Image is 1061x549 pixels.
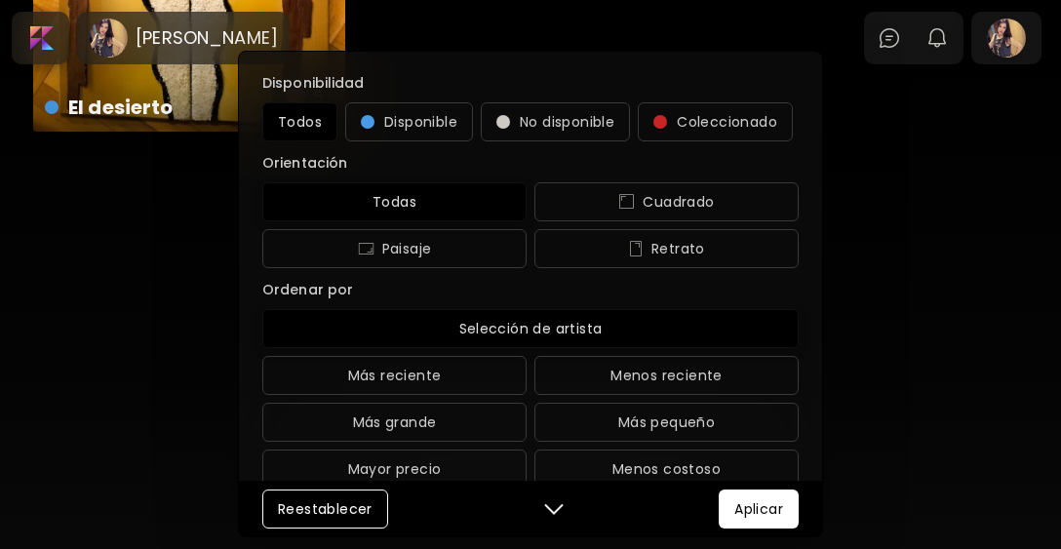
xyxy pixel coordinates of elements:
[278,411,511,434] span: Más grande
[496,110,614,134] span: No disponible
[361,110,457,134] span: Disponible
[262,309,799,348] button: Selección de artista
[534,450,799,489] button: Menos costoso
[278,317,783,340] span: Selección de artista
[262,71,799,95] h6: Disponibilidad
[481,102,630,141] button: No disponible
[550,190,783,214] span: Cuadrado
[653,110,777,134] span: Coleccionado
[262,356,527,395] button: Más reciente
[262,151,799,175] h6: Orientación
[262,182,527,221] button: Todas
[262,403,527,442] button: Más grande
[550,237,783,260] span: Retrato
[734,497,783,521] span: Aplicar
[534,403,799,442] button: Más pequeño
[358,241,374,256] img: icon
[262,450,527,489] button: Mayor precio
[278,110,322,134] span: Todos
[550,411,783,434] span: Más pequeño
[539,494,569,524] button: close
[550,364,783,387] span: Menos reciente
[262,229,527,268] button: iconPaisaje
[262,102,337,141] button: Todos
[628,241,644,256] img: icon
[278,457,511,481] span: Mayor precio
[534,356,799,395] button: Menos reciente
[534,182,799,221] button: iconCuadrado
[550,457,783,481] span: Menos costoso
[534,229,799,268] button: iconRetrato
[618,194,635,210] img: icon
[278,190,511,214] span: Todas
[278,237,511,260] span: Paisaje
[638,102,793,141] button: Coleccionado
[278,364,511,387] span: Más reciente
[262,278,799,301] h6: Ordenar por
[345,102,473,141] button: Disponible
[544,499,564,519] img: close
[719,490,799,529] button: Aplicar
[278,497,373,521] span: Reestablecer
[262,490,388,529] button: Reestablecer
